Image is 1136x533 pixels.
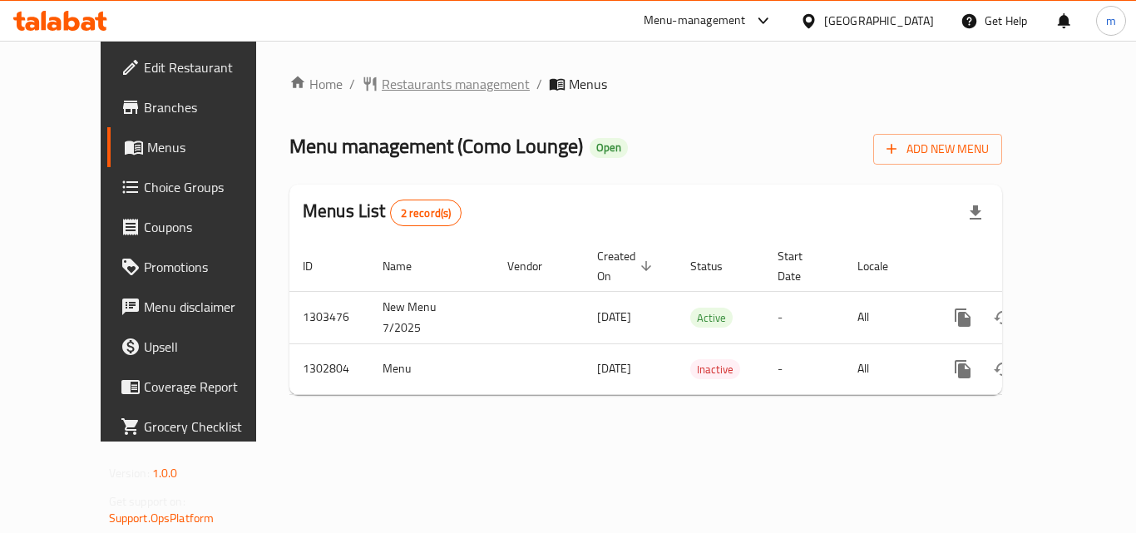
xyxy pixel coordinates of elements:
span: Name [383,256,433,276]
a: Branches [107,87,290,127]
div: Export file [956,193,995,233]
span: Edit Restaurant [144,57,277,77]
td: 1303476 [289,291,369,343]
div: Active [690,308,733,328]
a: Home [289,74,343,94]
span: Restaurants management [382,74,530,94]
span: Promotions [144,257,277,277]
span: m [1106,12,1116,30]
span: Coverage Report [144,377,277,397]
span: Version: [109,462,150,484]
td: All [844,343,930,394]
span: [DATE] [597,306,631,328]
span: Created On [597,246,657,286]
a: Restaurants management [362,74,530,94]
span: Menu disclaimer [144,297,277,317]
nav: breadcrumb [289,74,1002,94]
div: Total records count [390,200,462,226]
th: Actions [930,241,1116,292]
span: Branches [144,97,277,117]
span: Menus [147,137,277,157]
span: Get support on: [109,491,185,512]
td: New Menu 7/2025 [369,291,494,343]
div: Inactive [690,359,740,379]
span: Add New Menu [887,139,989,160]
span: ID [303,256,334,276]
span: Menus [569,74,607,94]
a: Coupons [107,207,290,247]
span: Inactive [690,360,740,379]
span: 1.0.0 [152,462,178,484]
a: Choice Groups [107,167,290,207]
div: Menu-management [644,11,746,31]
a: Support.OpsPlatform [109,507,215,529]
span: Start Date [778,246,824,286]
span: Locale [857,256,910,276]
li: / [349,74,355,94]
td: All [844,291,930,343]
button: more [943,298,983,338]
td: - [764,291,844,343]
span: Coupons [144,217,277,237]
button: Change Status [983,298,1023,338]
div: [GEOGRAPHIC_DATA] [824,12,934,30]
td: 1302804 [289,343,369,394]
span: 2 record(s) [391,205,462,221]
a: Grocery Checklist [107,407,290,447]
span: Status [690,256,744,276]
a: Menu disclaimer [107,287,290,327]
button: Add New Menu [873,134,1002,165]
a: Edit Restaurant [107,47,290,87]
button: Change Status [983,349,1023,389]
a: Upsell [107,327,290,367]
span: Open [590,141,628,155]
span: Active [690,308,733,328]
li: / [536,74,542,94]
span: Vendor [507,256,564,276]
a: Menus [107,127,290,167]
td: Menu [369,343,494,394]
a: Promotions [107,247,290,287]
a: Coverage Report [107,367,290,407]
button: more [943,349,983,389]
span: Upsell [144,337,277,357]
table: enhanced table [289,241,1116,395]
span: [DATE] [597,358,631,379]
td: - [764,343,844,394]
span: Grocery Checklist [144,417,277,437]
span: Menu management ( Como Lounge ) [289,127,583,165]
h2: Menus List [303,199,462,226]
span: Choice Groups [144,177,277,197]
